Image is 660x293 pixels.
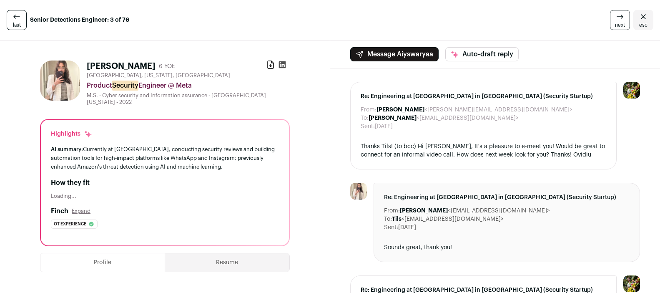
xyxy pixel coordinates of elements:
img: 6689865-medium_jpg [623,82,640,99]
button: Expand [72,208,90,215]
div: Sounds great, thank you! [384,243,630,252]
span: esc [639,22,647,28]
a: next [610,10,630,30]
img: 37945a30b0f6008312a7cf9e781c03a0bc19e42f6e9b1f9307013c7dde5c53e5.jpg [40,61,80,101]
dd: <[EMAIL_ADDRESS][DOMAIN_NAME]> [369,114,519,122]
div: Thanks Tils! (to bcc) Hi [PERSON_NAME], It's a pleasure to e-meet you! Would be great to connect ... [361,142,607,159]
div: Currently at [GEOGRAPHIC_DATA], conducting security reviews and building automation tools for hig... [51,145,279,171]
div: Product Engineer @ Meta [87,81,290,91]
b: Tils [392,216,402,222]
dd: [DATE] [375,122,393,131]
dd: <[EMAIL_ADDRESS][DOMAIN_NAME]> [392,215,504,223]
strong: Senior Detections Engineer: 3 of 76 [30,16,129,24]
dd: [DATE] [398,223,416,232]
b: [PERSON_NAME] [369,115,417,121]
div: 6 YOE [159,62,175,71]
div: Loading... [51,193,279,200]
span: Ot experience [54,220,86,228]
h2: Finch [51,206,68,216]
img: 37945a30b0f6008312a7cf9e781c03a0bc19e42f6e9b1f9307013c7dde5c53e5.jpg [350,183,367,200]
span: next [615,22,625,28]
button: Profile [40,253,165,272]
span: Re: Engineering at [GEOGRAPHIC_DATA] in [GEOGRAPHIC_DATA] (Security Startup) [361,92,607,101]
span: [GEOGRAPHIC_DATA], [US_STATE], [GEOGRAPHIC_DATA] [87,72,230,79]
dd: <[EMAIL_ADDRESS][DOMAIN_NAME]> [400,207,550,215]
a: last [7,10,27,30]
div: Highlights [51,130,92,138]
dt: Sent: [361,122,375,131]
mark: Security [112,81,138,91]
button: Auto-draft reply [445,47,519,61]
dt: From: [361,106,376,114]
dt: To: [384,215,392,223]
dt: Sent: [384,223,398,232]
span: AI summary: [51,146,83,152]
dt: To: [361,114,369,122]
a: Close [633,10,653,30]
span: last [13,22,21,28]
dt: From: [384,207,400,215]
b: [PERSON_NAME] [400,208,448,214]
div: M.S. - Cyber security and Information assurance - [GEOGRAPHIC_DATA][US_STATE] - 2022 [87,92,290,106]
button: Message Aiyswaryaa [350,47,439,61]
dd: <[PERSON_NAME][EMAIL_ADDRESS][DOMAIN_NAME]> [376,106,572,114]
h2: How they fit [51,178,279,188]
h1: [PERSON_NAME] [87,61,156,72]
span: Re: Engineering at [GEOGRAPHIC_DATA] in [GEOGRAPHIC_DATA] (Security Startup) [384,193,630,202]
img: 6689865-medium_jpg [623,275,640,292]
b: [PERSON_NAME] [376,107,424,113]
button: Resume [165,253,289,272]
